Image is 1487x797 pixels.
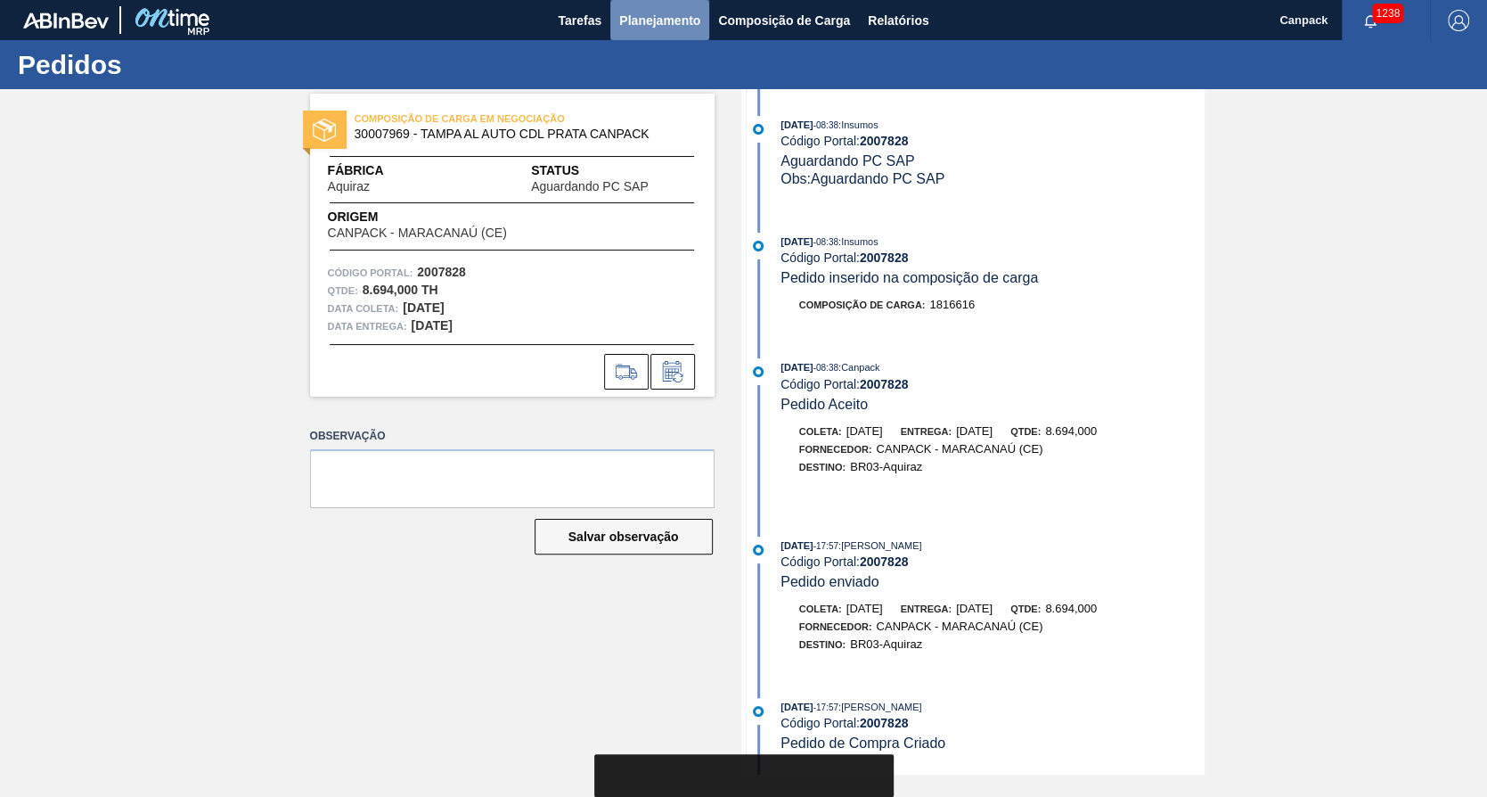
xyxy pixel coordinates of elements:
span: Data coleta: [328,300,399,317]
h1: Pedidos [18,54,334,75]
span: - 17:57 [813,541,838,551]
span: [DATE] [956,602,993,615]
span: Fornecedor: [799,621,872,632]
span: [DATE] [780,362,813,373]
span: Pedido enviado [780,574,878,589]
span: - 08:38 [813,120,838,130]
span: Pedido Aceito [780,397,868,412]
label: Observação [310,423,715,449]
span: Planejamento [619,10,700,31]
img: status [313,119,336,142]
span: Aguardando PC SAP [780,153,914,168]
strong: [DATE] [403,300,444,315]
img: atual [753,124,764,135]
span: [DATE] [780,702,813,712]
strong: 2007828 [417,265,466,279]
span: Status [531,161,696,180]
span: BR03-Aquiraz [850,460,922,473]
strong: 2007828 [860,377,909,391]
span: Composição de Carga : [799,300,926,310]
span: [DATE] [780,540,813,551]
img: atual [753,366,764,377]
div: Código Portal: [780,555,1204,569]
span: Entrega: [901,426,952,437]
span: CANPACK - MARACANAÚ (CE) [876,620,1042,633]
span: BR03-Aquiraz [850,637,922,651]
button: Salvar observação [535,519,713,555]
img: atual [753,545,764,555]
span: Qtde : [328,282,358,300]
span: Pedido de Compra Criado [780,735,945,751]
strong: 2007828 [860,555,909,569]
span: 1238 [1372,4,1403,23]
span: 30007969 - TAMPA AL AUTO CDL PRATA CANPACK [355,127,678,141]
span: Data entrega: [328,317,407,335]
span: - 08:38 [813,363,838,373]
span: : Insumos [838,236,878,247]
span: Obs: Aguardando PC SAP [780,171,944,186]
strong: 2007828 [860,716,909,730]
span: - 08:38 [813,237,838,247]
span: Código Portal: [328,264,413,282]
span: - 17:57 [813,703,838,712]
div: Informar alteração no pedido [650,354,695,390]
span: Pedido inserido na composição de carga [780,270,1038,285]
span: Coleta: [799,604,842,614]
span: Aquiraz [328,180,370,193]
span: Tarefas [558,10,601,31]
span: : [PERSON_NAME] [838,540,922,551]
span: 8.694,000 [1045,424,1097,438]
span: [DATE] [846,602,883,615]
span: 8.694,000 [1045,602,1097,615]
span: Fábrica [328,161,426,180]
div: Código Portal: [780,251,1204,265]
strong: 8.694,000 TH [363,283,438,297]
span: CANPACK - MARACANAÚ (CE) [328,226,507,240]
span: 1816616 [929,298,975,311]
div: Ir para Composição de Carga [604,354,649,390]
div: Código Portal: [780,377,1204,391]
button: Notificações [1342,8,1399,33]
img: atual [753,706,764,717]
span: Qtde: [1010,426,1041,437]
div: Código Portal: [780,716,1204,730]
strong: 2007828 [860,251,909,265]
span: : Canpack [838,362,879,373]
span: Destino: [799,462,846,472]
span: [DATE] [956,424,993,438]
span: : [PERSON_NAME] [838,702,922,712]
span: CANPACK - MARACANAÚ (CE) [876,442,1042,456]
span: COMPOSIÇÃO DE CARGA EM NEGOCIAÇÃO [355,110,604,127]
img: TNhmsLtSVTkK8tSr43FrP2fwEKptu5GPRR3wAAAABJRU5ErkJggg== [23,12,109,29]
strong: [DATE] [412,318,453,333]
span: [DATE] [780,119,813,130]
span: Relatórios [868,10,928,31]
strong: 2007828 [860,134,909,148]
span: Destino: [799,639,846,650]
span: Aguardando PC SAP [531,180,649,193]
img: atual [753,241,764,251]
span: Origem [328,208,558,226]
span: [DATE] [780,236,813,247]
span: [DATE] [846,424,883,438]
span: Qtde: [1010,604,1041,614]
div: Código Portal: [780,134,1204,148]
span: : Insumos [838,119,878,130]
span: Composição de Carga [718,10,850,31]
span: Entrega: [901,604,952,614]
span: Coleta: [799,426,842,437]
span: Fornecedor: [799,444,872,455]
img: Logout [1448,10,1469,31]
